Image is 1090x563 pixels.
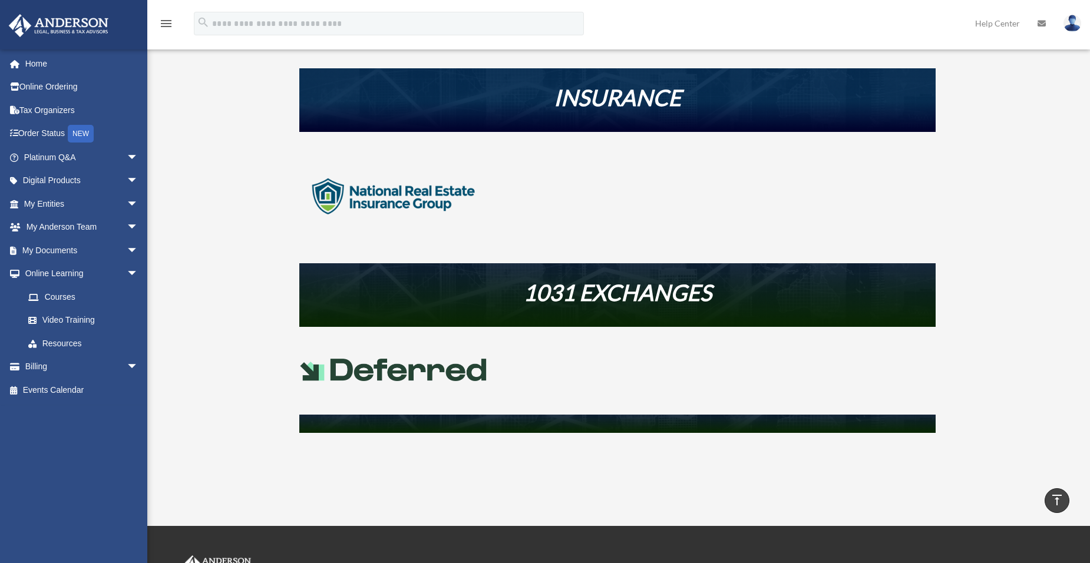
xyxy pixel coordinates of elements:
[8,216,156,239] a: My Anderson Teamarrow_drop_down
[8,239,156,262] a: My Documentsarrow_drop_down
[127,145,150,170] span: arrow_drop_down
[554,84,681,111] em: INSURANCE
[16,309,156,332] a: Video Training
[68,125,94,143] div: NEW
[523,279,712,306] em: 1031 EXCHANGES
[8,378,156,402] a: Events Calendar
[8,192,156,216] a: My Entitiesarrow_drop_down
[1050,493,1064,507] i: vertical_align_top
[127,239,150,263] span: arrow_drop_down
[8,262,156,286] a: Online Learningarrow_drop_down
[16,285,156,309] a: Courses
[8,75,156,99] a: Online Ordering
[127,192,150,216] span: arrow_drop_down
[8,169,156,193] a: Digital Productsarrow_drop_down
[16,332,150,355] a: Resources
[5,14,112,37] img: Anderson Advisors Platinum Portal
[299,150,488,244] img: logo-nreig
[8,145,156,169] a: Platinum Q&Aarrow_drop_down
[127,262,150,286] span: arrow_drop_down
[197,16,210,29] i: search
[299,373,488,389] a: Deferred
[159,21,173,31] a: menu
[127,216,150,240] span: arrow_drop_down
[8,52,156,75] a: Home
[127,169,150,193] span: arrow_drop_down
[159,16,173,31] i: menu
[1045,488,1069,513] a: vertical_align_top
[299,359,488,381] img: Deferred
[1063,15,1081,32] img: User Pic
[8,98,156,122] a: Tax Organizers
[127,355,150,379] span: arrow_drop_down
[8,355,156,379] a: Billingarrow_drop_down
[8,122,156,146] a: Order StatusNEW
